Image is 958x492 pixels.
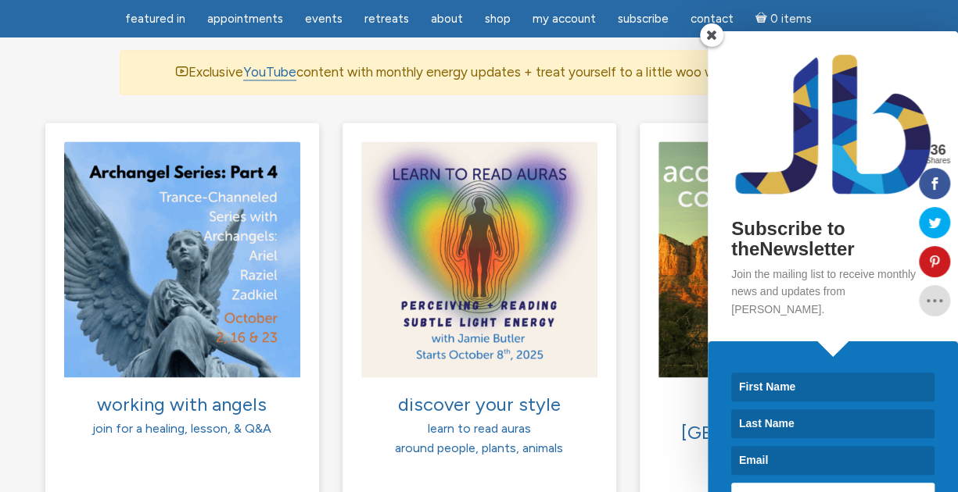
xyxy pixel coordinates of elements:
[731,373,935,401] input: First Name
[116,4,195,34] a: featured in
[770,13,811,25] span: 0 items
[618,12,669,26] span: Subscribe
[746,2,821,34] a: Cart0 items
[925,157,950,165] span: Shares
[296,4,352,34] a: Events
[422,4,472,34] a: About
[731,266,935,318] p: Join the mailing list to receive monthly news and updates from [PERSON_NAME].
[355,4,418,34] a: Retreats
[691,12,734,26] span: Contact
[198,4,292,34] a: Appointments
[395,440,563,455] span: around people, plants, animals
[97,392,267,415] span: working with angels
[305,12,343,26] span: Events
[398,392,561,415] span: discover your style
[523,4,605,34] a: My Account
[120,50,839,94] div: Exclusive content with monthly energy updates + treat yourself to a little woo woo
[364,12,409,26] span: Retreats
[681,4,743,34] a: Contact
[92,420,271,435] span: join for a healing, lesson, & Q&A
[925,143,950,157] span: 36
[731,409,935,438] input: Last Name
[428,420,531,435] span: learn to read auras
[207,12,283,26] span: Appointments
[533,12,596,26] span: My Account
[731,219,935,260] h2: Subscribe to theNewsletter
[608,4,678,34] a: Subscribe
[125,12,185,26] span: featured in
[755,12,770,26] i: Cart
[475,4,520,34] a: Shop
[431,12,463,26] span: About
[731,446,935,475] input: Email
[243,64,296,80] a: YouTube
[485,12,511,26] span: Shop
